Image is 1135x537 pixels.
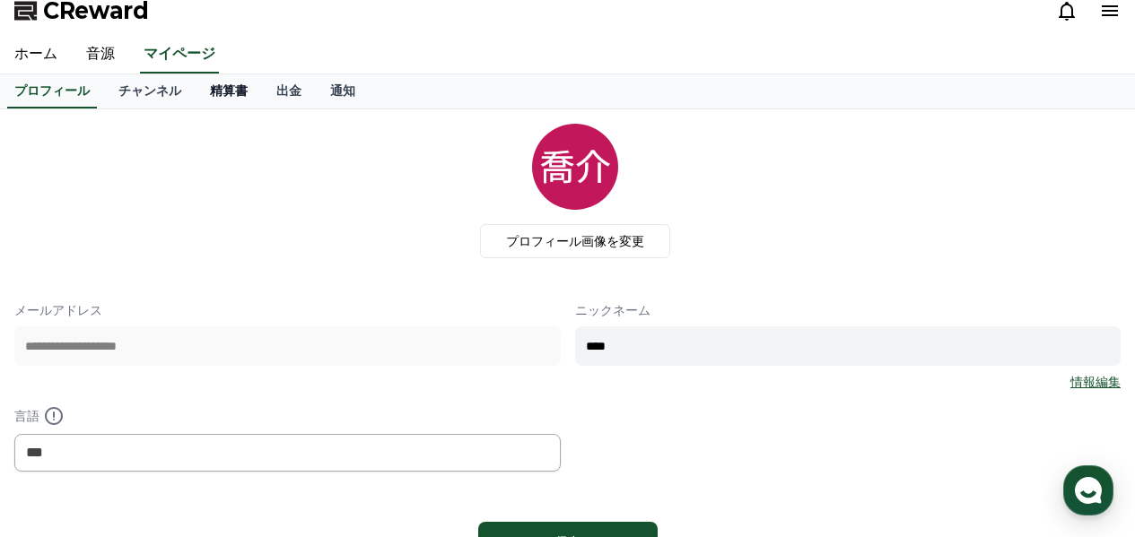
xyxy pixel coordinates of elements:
a: ホーム [5,388,118,433]
span: ホーム [46,415,78,429]
p: ニックネーム [575,301,1122,319]
label: プロフィール画像を変更 [480,224,670,258]
a: 情報編集 [1070,373,1121,391]
a: 通知 [316,74,370,108]
span: チャット [153,416,196,430]
a: チャット [118,388,231,433]
a: 設定 [231,388,345,433]
a: プロフィール [7,74,97,108]
p: 言語 [14,405,561,427]
a: 精算書 [196,74,262,108]
p: メールアドレス [14,301,561,319]
img: profile_image [532,124,618,210]
span: 設定 [277,415,299,429]
a: マイページ [140,36,219,74]
a: チャンネル [104,74,196,108]
a: 出金 [262,74,316,108]
a: 音源 [72,36,129,74]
